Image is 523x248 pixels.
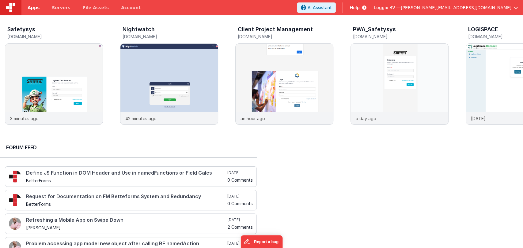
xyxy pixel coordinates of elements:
[356,115,376,122] p: a day ago
[9,170,21,183] img: 295_2.png
[374,5,401,11] span: Loggix BV —
[353,34,449,39] h5: [DOMAIN_NAME]
[401,5,511,11] span: [PERSON_NAME][EMAIL_ADDRESS][DOMAIN_NAME]
[83,5,109,11] span: File Assets
[28,5,40,11] span: Apps
[227,170,253,175] h5: [DATE]
[308,5,332,11] span: AI Assistant
[471,115,486,122] p: [DATE]
[125,115,157,122] p: 42 minutes ago
[26,202,226,206] h5: BetterForms
[9,194,21,206] img: 295_2.png
[238,26,313,32] h3: Client Project Management
[374,5,518,11] button: Loggix BV — [PERSON_NAME][EMAIL_ADDRESS][DOMAIN_NAME]
[241,115,265,122] p: an hour ago
[52,5,70,11] span: Servers
[241,235,282,248] iframe: Marker.io feedback button
[227,241,253,246] h5: [DATE]
[26,241,226,246] h4: Problem accessing app model new object after calling BF namedAction
[7,26,35,32] h3: Safetysys
[297,2,336,13] button: AI Assistant
[7,34,103,39] h5: [DOMAIN_NAME]
[123,26,155,32] h3: Nightwatch
[350,5,360,11] span: Help
[227,178,253,182] h5: 0 Comments
[26,217,226,223] h4: Refreshing a Mobile App on Swipe Down
[468,26,498,32] h3: LOGISPACE
[9,217,21,230] img: 411_2.png
[26,178,226,183] h5: BetterForms
[353,26,396,32] h3: PWA_Safetysys
[227,201,253,206] h5: 0 Comments
[227,194,253,199] h5: [DATE]
[123,34,218,39] h5: [DOMAIN_NAME]
[5,213,257,234] a: Refreshing a Mobile App on Swipe Down [PERSON_NAME] [DATE] 2 Comments
[5,166,257,187] a: Define JS Function in DOM Header and Use in namedFunctions or Field Calcs BetterForms [DATE] 0 Co...
[5,190,257,210] a: Request for Documentation on FM Betteforms System and Redundancy BetterForms [DATE] 0 Comments
[6,144,251,151] h2: Forum Feed
[228,225,253,229] h5: 2 Comments
[238,34,333,39] h5: [DOMAIN_NAME]
[228,217,253,222] h5: [DATE]
[26,194,226,199] h4: Request for Documentation on FM Betteforms System and Redundancy
[26,225,226,230] h5: [PERSON_NAME]
[26,170,226,176] h4: Define JS Function in DOM Header and Use in namedFunctions or Field Calcs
